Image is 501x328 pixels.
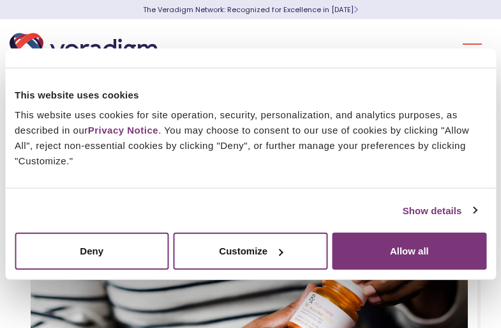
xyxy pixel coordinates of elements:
div: This website uses cookies for site operation, security, personalization, and analytics purposes, ... [15,107,486,169]
button: Toggle Navigation Menu [463,33,482,66]
div: This website uses cookies [15,87,486,102]
a: Privacy Notice [88,125,158,136]
a: The Veradigm Network: Recognized for Excellence in [DATE]Learn More [143,4,358,15]
a: Show details [403,203,477,218]
button: Customize [174,233,327,270]
button: Deny [15,233,168,270]
img: Veradigm logo [10,29,163,71]
span: Learn More [354,4,358,15]
button: Allow all [333,233,486,270]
